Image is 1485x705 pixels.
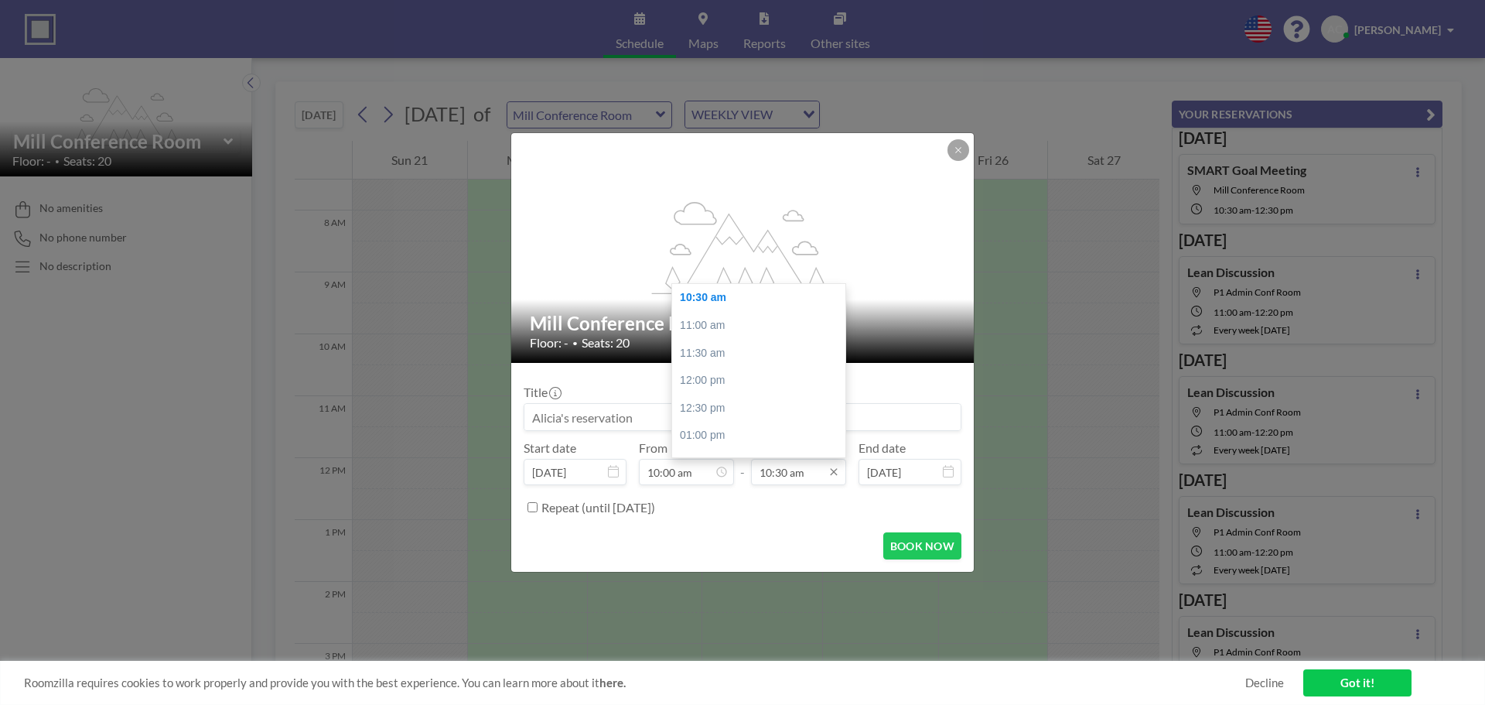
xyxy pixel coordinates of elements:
[672,395,853,423] div: 12:30 pm
[524,404,961,430] input: Alicia's reservation
[672,367,853,395] div: 12:00 pm
[24,676,1245,690] span: Roomzilla requires cookies to work properly and provide you with the best experience. You can lea...
[599,676,626,690] a: here.
[883,532,961,560] button: BOOK NOW
[672,340,853,368] div: 11:30 am
[582,335,630,351] span: Seats: 20
[524,440,576,456] label: Start date
[530,335,568,351] span: Floor: -
[859,440,906,456] label: End date
[524,385,560,400] label: Title
[740,446,745,480] span: -
[639,440,667,456] label: From
[672,450,853,477] div: 01:30 pm
[572,337,578,349] span: •
[530,312,957,335] h2: Mill Conference Room
[541,500,655,515] label: Repeat (until [DATE])
[1303,669,1412,696] a: Got it!
[672,422,853,450] div: 01:00 pm
[672,284,853,312] div: 10:30 am
[1245,676,1284,690] a: Decline
[672,312,853,340] div: 11:00 am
